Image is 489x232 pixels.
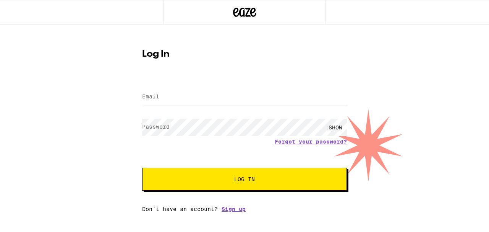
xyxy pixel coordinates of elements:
[142,168,347,191] button: Log In
[275,139,347,145] a: Forgot your password?
[142,88,347,106] input: Email
[142,50,347,59] h1: Log In
[142,124,170,130] label: Password
[234,176,255,182] span: Log In
[222,206,246,212] a: Sign up
[142,93,159,100] label: Email
[142,206,347,212] div: Don't have an account?
[324,119,347,136] div: SHOW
